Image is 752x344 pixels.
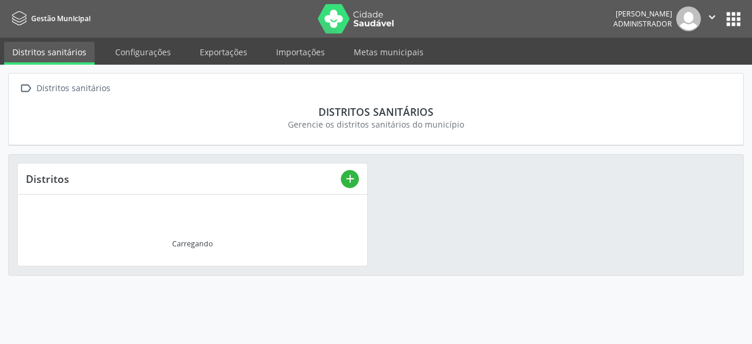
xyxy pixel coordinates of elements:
i:  [17,80,34,97]
button: apps [723,9,744,29]
div: Carregando [172,239,213,249]
a: Distritos sanitários [4,42,95,65]
div: Gerencie os distritos sanitários do município [25,118,727,131]
a:  Distritos sanitários [17,80,112,97]
a: Metas municipais [345,42,432,62]
div: [PERSON_NAME] [613,9,672,19]
i:  [706,11,719,24]
a: Configurações [107,42,179,62]
a: Gestão Municipal [8,9,90,28]
div: Distritos sanitários [34,80,112,97]
div: Distritos sanitários [25,105,727,118]
div: Distritos [26,172,341,185]
button:  [701,6,723,31]
a: Importações [268,42,333,62]
span: Gestão Municipal [31,14,90,24]
a: Exportações [192,42,256,62]
i: add [344,172,357,185]
span: Administrador [613,19,672,29]
button: add [341,170,359,188]
img: img [676,6,701,31]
